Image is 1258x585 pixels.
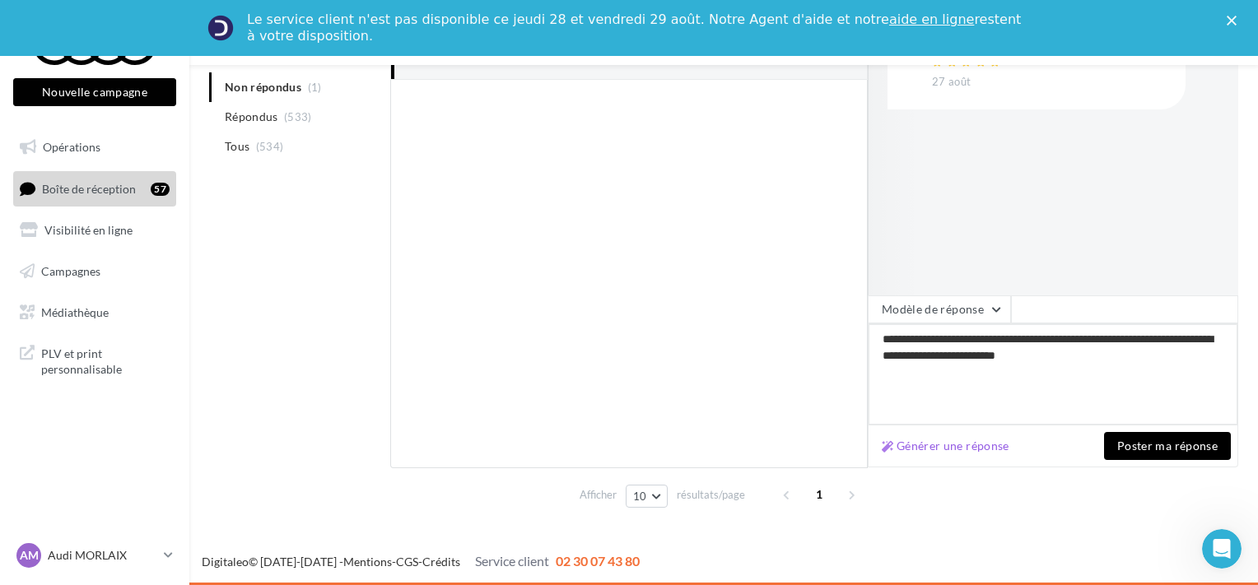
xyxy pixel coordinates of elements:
[633,490,647,503] span: 10
[556,553,640,569] span: 02 30 07 43 80
[677,487,745,503] span: résultats/page
[10,336,179,384] a: PLV et print personnalisable
[247,12,1024,44] div: Le service client n'est pas disponible ce jeudi 28 et vendredi 29 août. Notre Agent d'aide et not...
[41,342,170,378] span: PLV et print personnalisable
[626,485,668,508] button: 10
[13,540,176,571] a: AM Audi MORLAIX
[889,12,974,27] a: aide en ligne
[806,481,832,508] span: 1
[875,436,1016,456] button: Générer une réponse
[44,223,133,237] span: Visibilité en ligne
[13,78,176,106] button: Nouvelle campagne
[48,547,157,564] p: Audi MORLAIX
[256,140,284,153] span: (534)
[580,487,617,503] span: Afficher
[1104,432,1231,460] button: Poster ma réponse
[10,254,179,289] a: Campagnes
[202,555,640,569] span: © [DATE]-[DATE] - - -
[10,213,179,248] a: Visibilité en ligne
[41,264,100,278] span: Campagnes
[284,110,312,123] span: (533)
[41,304,109,318] span: Médiathèque
[1202,529,1242,569] iframe: Intercom live chat
[202,555,249,569] a: Digitaleo
[932,75,971,90] span: 27 août
[20,547,39,564] span: AM
[1227,15,1243,25] div: Fermer
[207,15,234,41] img: Profile image for Service-Client
[422,555,460,569] a: Crédits
[151,183,170,196] div: 57
[43,140,100,154] span: Opérations
[868,295,1011,323] button: Modèle de réponse
[396,555,418,569] a: CGS
[10,295,179,330] a: Médiathèque
[225,138,249,155] span: Tous
[343,555,392,569] a: Mentions
[10,171,179,207] a: Boîte de réception57
[225,109,278,125] span: Répondus
[42,181,136,195] span: Boîte de réception
[10,130,179,165] a: Opérations
[475,553,549,569] span: Service client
